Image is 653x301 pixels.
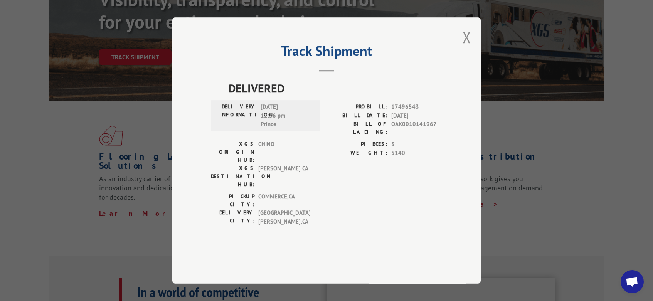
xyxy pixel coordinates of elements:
span: [DATE] 12:36 pm Prince [261,103,313,129]
span: [PERSON_NAME] CA [258,164,310,188]
label: DELIVERY INFORMATION: [213,103,257,129]
button: Close modal [463,27,471,47]
label: PICKUP CITY: [211,192,254,209]
span: 5140 [391,149,442,158]
span: OAK0010141967 [391,120,442,136]
label: BILL OF LADING: [326,120,387,136]
label: XGS DESTINATION HUB: [211,164,254,188]
span: COMMERCE , CA [258,192,310,209]
div: Open chat [621,270,644,293]
span: 3 [391,140,442,149]
span: [DATE] [391,111,442,120]
span: DELIVERED [228,79,442,97]
label: WEIGHT: [326,149,387,158]
label: XGS ORIGIN HUB: [211,140,254,164]
label: PIECES: [326,140,387,149]
label: PROBILL: [326,103,387,111]
span: CHINO [258,140,310,164]
label: DELIVERY CITY: [211,209,254,226]
span: 17496543 [391,103,442,111]
label: BILL DATE: [326,111,387,120]
h2: Track Shipment [211,45,442,60]
span: [GEOGRAPHIC_DATA][PERSON_NAME] , CA [258,209,310,226]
